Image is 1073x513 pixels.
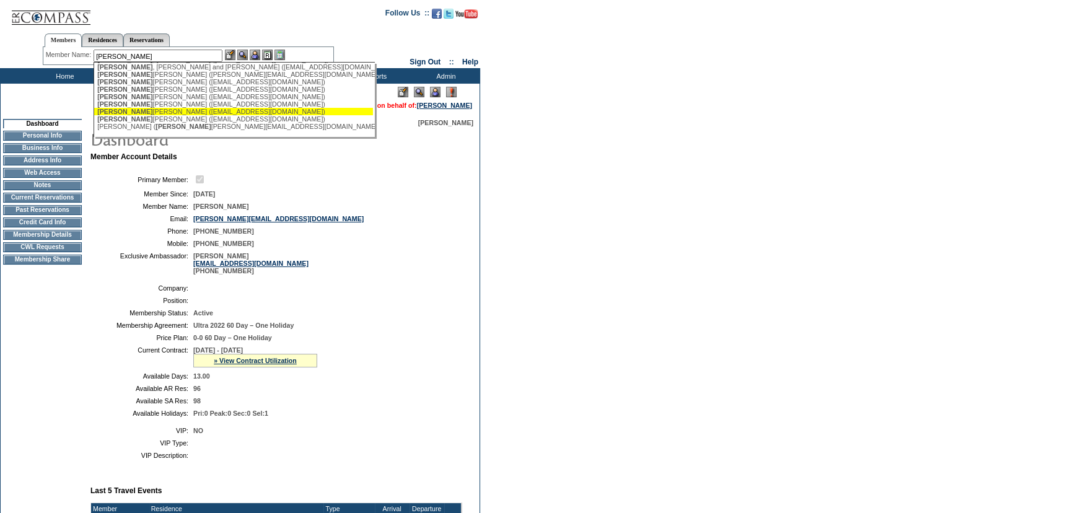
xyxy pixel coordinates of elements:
span: [PERSON_NAME] [193,203,248,210]
td: Follow Us :: [385,7,429,22]
td: Email: [95,215,188,222]
div: [PERSON_NAME] ([PERSON_NAME][EMAIL_ADDRESS][DOMAIN_NAME]) [97,71,370,78]
span: [PERSON_NAME] [97,100,152,108]
span: [PERSON_NAME] [97,63,152,71]
span: 0-0 60 Day – One Holiday [193,334,272,341]
img: b_edit.gif [225,50,235,60]
div: [PERSON_NAME] ([EMAIL_ADDRESS][DOMAIN_NAME]) [97,93,370,100]
img: Subscribe to our YouTube Channel [455,9,478,19]
a: Become our fan on Facebook [432,12,442,20]
span: Pri:0 Peak:0 Sec:0 Sel:1 [193,410,268,417]
img: Impersonate [250,50,260,60]
img: View [237,50,248,60]
span: [PERSON_NAME] [97,85,152,93]
span: NO [193,427,203,434]
td: Past Reservations [3,205,82,215]
td: Current Contract: [95,346,188,367]
td: Member Name: [95,203,188,210]
div: [PERSON_NAME] ( [PERSON_NAME][EMAIL_ADDRESS][DOMAIN_NAME]) [97,123,370,130]
td: Membership Details [3,230,82,240]
a: » View Contract Utilization [214,357,297,364]
div: [PERSON_NAME] ([EMAIL_ADDRESS][DOMAIN_NAME]) [97,78,370,85]
td: Current Reservations [3,193,82,203]
img: Reservations [262,50,273,60]
td: Personal Info [3,131,82,141]
td: Membership Share [3,255,82,265]
a: Help [462,58,478,66]
span: [PERSON_NAME] [418,119,473,126]
div: [PERSON_NAME] ([EMAIL_ADDRESS][DOMAIN_NAME]) [97,115,370,123]
td: Admin [409,68,480,84]
td: Notes [3,180,82,190]
span: You are acting on behalf of: [330,102,472,109]
span: Ultra 2022 60 Day – One Holiday [193,322,294,329]
td: Available AR Res: [95,385,188,392]
span: [PERSON_NAME] [97,108,152,115]
a: Subscribe to our YouTube Channel [455,12,478,20]
td: Exclusive Ambassador: [95,252,188,274]
img: b_calculator.gif [274,50,285,60]
td: VIP Description: [95,452,188,459]
span: [DATE] [193,190,215,198]
a: Members [45,33,82,47]
td: Web Access [3,168,82,178]
span: Active [193,309,213,317]
div: , [PERSON_NAME] and [PERSON_NAME] ([EMAIL_ADDRESS][DOMAIN_NAME]) [97,63,370,71]
td: Member Since: [95,190,188,198]
td: VIP Type: [95,439,188,447]
a: Residences [82,33,123,46]
td: Business Info [3,143,82,153]
span: [PERSON_NAME] [97,115,152,123]
img: Log Concern/Member Elevation [446,87,457,97]
a: Sign Out [409,58,440,66]
img: View Mode [414,87,424,97]
a: [PERSON_NAME][EMAIL_ADDRESS][DOMAIN_NAME] [193,215,364,222]
td: Address Info [3,156,82,165]
img: Edit Mode [398,87,408,97]
div: [PERSON_NAME] ([EMAIL_ADDRESS][DOMAIN_NAME]) [97,100,370,108]
div: [PERSON_NAME] ([EMAIL_ADDRESS][DOMAIN_NAME]) [97,85,370,93]
td: Membership Status: [95,309,188,317]
td: Phone: [95,227,188,235]
a: Follow us on Twitter [444,12,453,20]
td: VIP: [95,427,188,434]
td: Home [28,68,99,84]
span: [PERSON_NAME] [97,71,152,78]
td: CWL Requests [3,242,82,252]
td: Position: [95,297,188,304]
span: [PERSON_NAME] [97,93,152,100]
img: pgTtlDashboard.gif [90,126,338,151]
span: :: [449,58,454,66]
img: Become our fan on Facebook [432,9,442,19]
span: [PHONE_NUMBER] [193,227,254,235]
span: 13.00 [193,372,210,380]
img: Impersonate [430,87,440,97]
td: Available Days: [95,372,188,380]
td: Available SA Res: [95,397,188,405]
img: Follow us on Twitter [444,9,453,19]
b: Member Account Details [90,152,177,161]
span: [DATE] - [DATE] [193,346,243,354]
span: [PHONE_NUMBER] [193,240,254,247]
div: Member Name: [46,50,94,60]
div: [PERSON_NAME] ([EMAIL_ADDRESS][DOMAIN_NAME]) [97,108,370,115]
td: Dashboard [3,119,82,128]
td: Price Plan: [95,334,188,341]
td: Primary Member: [95,173,188,185]
a: Reservations [123,33,170,46]
td: Membership Agreement: [95,322,188,329]
span: 98 [193,397,201,405]
span: [PERSON_NAME] [PHONE_NUMBER] [193,252,309,274]
span: 96 [193,385,201,392]
span: [PERSON_NAME] [97,78,152,85]
td: Mobile: [95,240,188,247]
td: Company: [95,284,188,292]
a: [PERSON_NAME] [417,102,472,109]
b: Last 5 Travel Events [90,486,162,495]
td: Available Holidays: [95,410,188,417]
td: Credit Card Info [3,217,82,227]
span: [PERSON_NAME] [155,123,211,130]
a: [EMAIL_ADDRESS][DOMAIN_NAME] [193,260,309,267]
